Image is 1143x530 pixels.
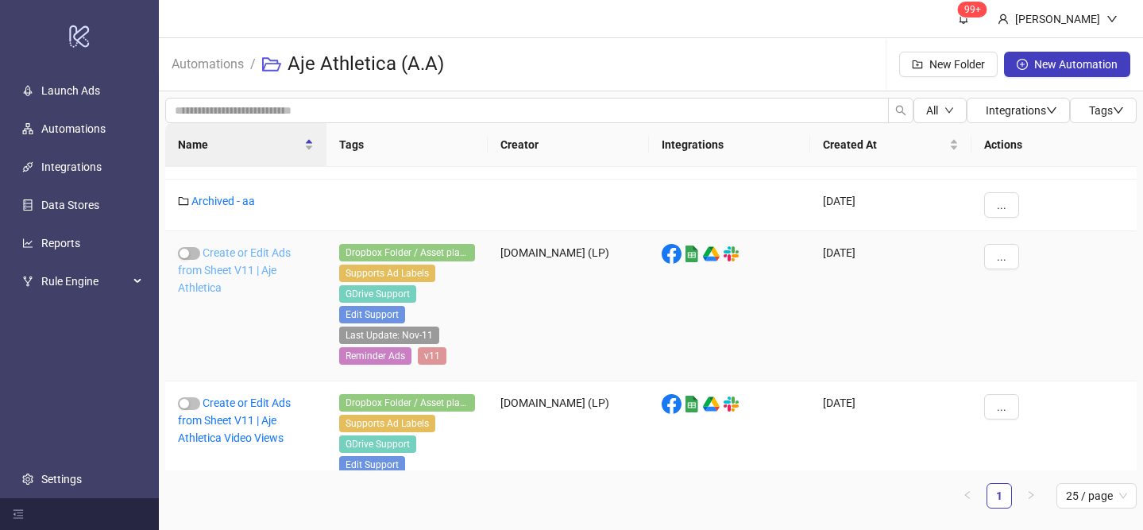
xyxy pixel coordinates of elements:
span: plus-circle [1017,59,1028,70]
th: Actions [971,123,1137,167]
button: Integrationsdown [967,98,1070,123]
th: Creator [488,123,649,167]
span: folder [178,195,189,207]
a: Reports [41,237,80,250]
a: Create or Edit Ads from Sheet V11 | Aje Athletica Video Views [178,397,291,444]
sup: 1588 [958,2,987,17]
span: down [1106,14,1118,25]
span: user [998,14,1009,25]
th: Integrations [649,123,810,167]
a: Data Stores [41,199,99,211]
a: 1 [987,484,1011,508]
a: Create or Edit Ads from Sheet V11 | Aje Athletica [178,246,291,294]
li: 1 [987,483,1012,509]
div: [DOMAIN_NAME] (LP) [488,231,649,381]
button: ... [984,192,1019,218]
span: Rule Engine [41,265,129,297]
th: Name [165,123,326,167]
button: New Folder [899,52,998,77]
button: New Automation [1004,52,1130,77]
a: Integrations [41,161,102,173]
span: All [926,104,938,117]
span: Integrations [986,104,1057,117]
button: Tagsdown [1070,98,1137,123]
span: New Folder [929,58,985,71]
span: 25 / page [1066,484,1127,508]
span: GDrive Support [339,435,416,453]
span: down [944,106,954,115]
div: [DATE] [810,231,971,381]
span: Supports Ad Labels [339,265,435,282]
span: menu-fold [13,509,24,520]
span: folder-open [262,55,281,74]
span: ... [997,400,1006,413]
span: bell [958,13,969,24]
h3: Aje Athletica (A.A) [288,52,444,77]
span: GDrive Support [339,285,416,303]
span: left [963,490,972,500]
span: Edit Support [339,306,405,323]
span: Edit Support [339,456,405,474]
div: [PERSON_NAME] [1009,10,1106,28]
span: ... [997,199,1006,211]
a: Launch Ads [41,84,100,97]
a: Archived - aa [191,195,255,207]
span: Supports Ad Labels [339,415,435,432]
th: Created At [810,123,971,167]
button: ... [984,244,1019,269]
button: left [955,483,980,509]
span: fork [22,276,33,287]
span: Name [178,136,301,153]
span: right [1026,490,1036,500]
a: Automations [41,122,106,135]
span: Last Update: Nov-11 [339,327,439,344]
li: Next Page [1018,483,1044,509]
span: ... [997,250,1006,263]
span: down [1113,105,1124,116]
div: Page Size [1056,483,1137,509]
span: Tags [1089,104,1124,117]
span: Reminder Ads [339,347,411,365]
span: folder-add [912,59,923,70]
span: Created At [823,136,946,153]
button: Alldown [913,98,967,123]
span: New Automation [1034,58,1118,71]
li: Previous Page [955,483,980,509]
span: down [1046,105,1057,116]
button: right [1018,483,1044,509]
span: Dropbox Folder / Asset placement detection [339,394,475,412]
span: search [895,105,906,116]
div: [DATE] [810,180,971,231]
a: Settings [41,473,82,486]
span: v11 [418,347,446,365]
li: / [250,39,256,90]
button: ... [984,394,1019,420]
th: Tags [326,123,488,167]
a: Automations [168,54,247,72]
span: Dropbox Folder / Asset placement detection [339,244,475,261]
